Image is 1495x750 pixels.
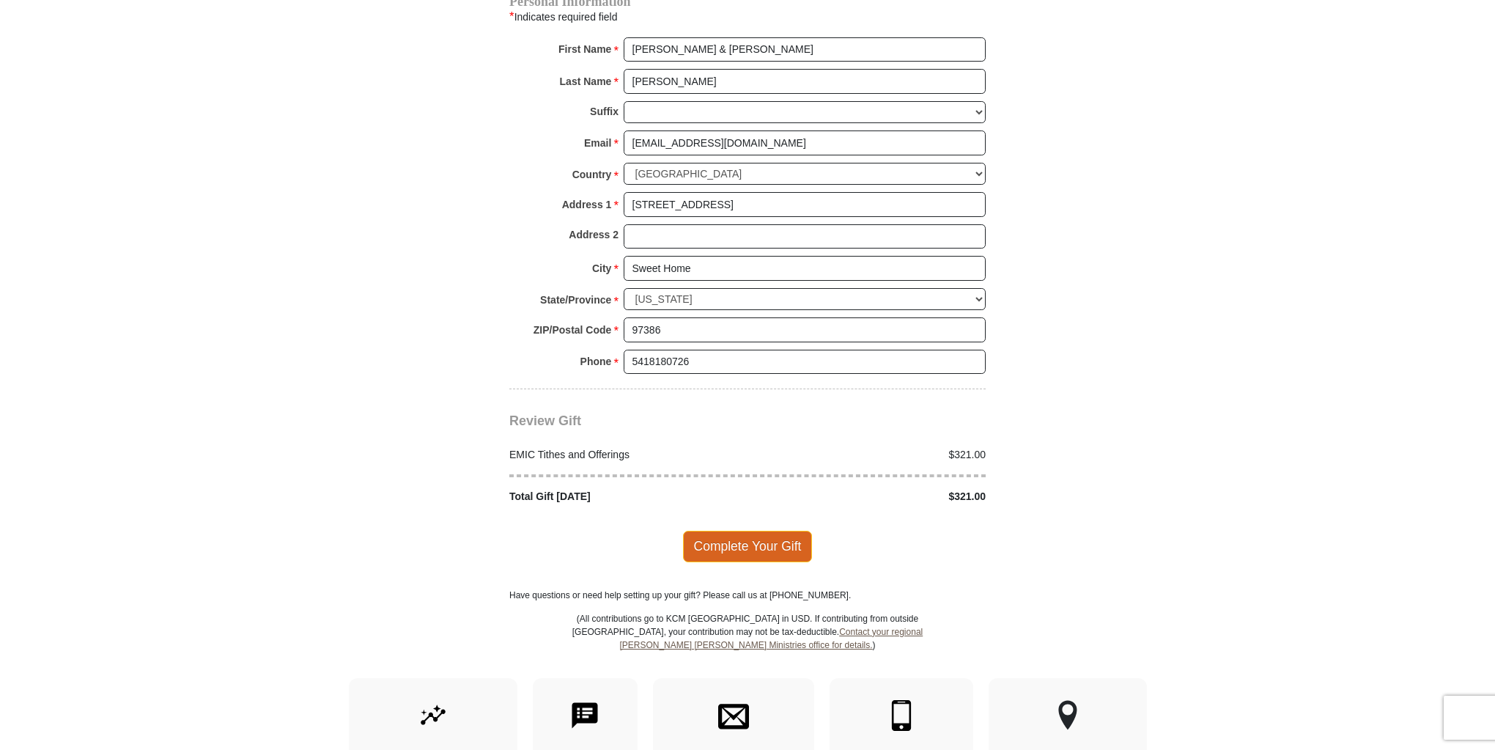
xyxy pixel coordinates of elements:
[619,627,923,650] a: Contact your regional [PERSON_NAME] [PERSON_NAME] Ministries office for details.
[590,101,619,122] strong: Suffix
[418,700,448,731] img: give-by-stock.svg
[580,351,612,372] strong: Phone
[747,447,994,463] div: $321.00
[584,133,611,153] strong: Email
[502,447,748,463] div: EMIC Tithes and Offerings
[502,489,748,504] div: Total Gift [DATE]
[1057,700,1078,731] img: other-region
[534,320,612,340] strong: ZIP/Postal Code
[569,224,619,245] strong: Address 2
[558,39,611,59] strong: First Name
[509,413,581,428] span: Review Gift
[509,589,986,602] p: Have questions or need help setting up your gift? Please call us at [PHONE_NUMBER].
[572,612,923,678] p: (All contributions go to KCM [GEOGRAPHIC_DATA] in USD. If contributing from outside [GEOGRAPHIC_D...
[569,700,600,731] img: text-to-give.svg
[509,7,986,26] div: Indicates required field
[562,194,612,215] strong: Address 1
[540,290,611,310] strong: State/Province
[572,164,612,185] strong: Country
[747,489,994,504] div: $321.00
[592,258,611,279] strong: City
[718,700,749,731] img: envelope.svg
[683,531,813,562] span: Complete Your Gift
[886,700,917,731] img: mobile.svg
[560,71,612,92] strong: Last Name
